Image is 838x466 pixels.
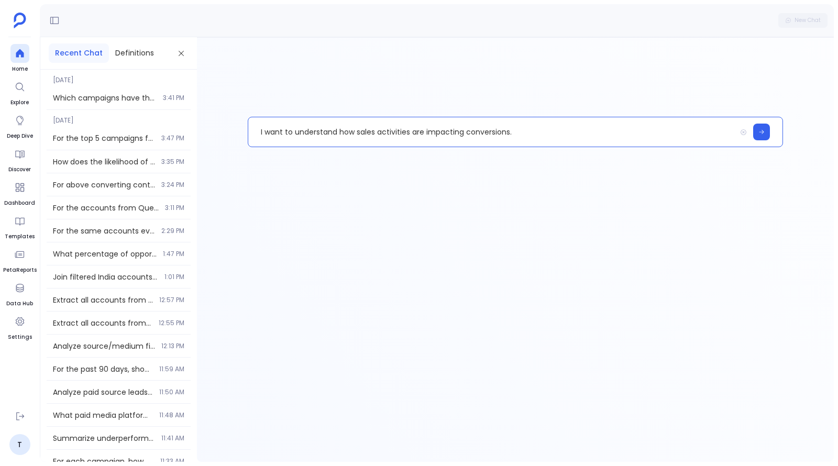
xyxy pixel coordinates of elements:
[53,318,152,328] span: Extract all accounts from Salesforce with comprehensive account parameters Query the salesforce_a...
[53,226,155,236] span: For the same accounts evaluated above, what is each account’s HubSpot - Salesforce contact match ...
[159,388,184,396] span: 11:50 AM
[53,133,155,143] span: For the top 5 campaigns from previous response, compute average pipeline value per converted cont...
[248,118,735,146] p: I want to understand how sales activities are impacting conversions.
[53,249,157,259] span: What percentage of opportunities in each account share the same owner as the HubSpot contact?
[4,199,35,207] span: Dashboard
[7,111,33,140] a: Deep Dive
[163,94,184,102] span: 3:41 PM
[159,365,184,373] span: 11:59 AM
[161,227,184,235] span: 2:29 PM
[3,245,37,274] a: PetaReports
[53,387,153,397] span: Analyze paid source leads specifically - show me the breakdown of contacts by lead source (Paid S...
[53,157,155,167] span: How does the likelihood of a contact becoming an opportunity vary by their company’s industry and...
[53,203,159,213] span: For the accounts from Question 3, add number of HubSpot engagements (calls, meetings, emails) in ...
[53,272,158,282] span: Join filtered India accounts from Step 2 with contact counts from Step 3. Take the filtered India...
[161,434,184,442] span: 11:41 AM
[159,296,184,304] span: 12:57 PM
[4,178,35,207] a: Dashboard
[8,145,31,174] a: Discover
[5,212,35,241] a: Templates
[161,342,184,350] span: 12:13 PM
[53,433,155,443] span: Summarize underperformance patterns across campaigns - analyze channel effectiveness, lead qualit...
[164,273,184,281] span: 1:01 PM
[53,93,157,103] span: Which campaigns have the highest average deal value per influenced contact?
[8,165,31,174] span: Discover
[53,364,153,374] span: For the past 90 days, show budget allocation across all paid campaigns and channels alongside spe...
[8,333,32,341] span: Settings
[47,110,191,125] span: [DATE]
[159,319,184,327] span: 12:55 PM
[109,43,160,63] button: Definitions
[10,44,29,73] a: Home
[53,295,153,305] span: Extract all accounts from Salesforce with comprehensive account parameters. Query the salesforce_...
[161,158,184,166] span: 3:35 PM
[159,411,184,419] span: 11:48 AM
[8,312,32,341] a: Settings
[6,279,33,308] a: Data Hub
[10,98,29,107] span: Explore
[161,181,184,189] span: 3:24 PM
[5,232,35,241] span: Templates
[165,204,184,212] span: 3:11 PM
[7,132,33,140] span: Deep Dive
[161,134,184,142] span: 3:47 PM
[160,457,184,465] span: 11:33 AM
[47,70,191,84] span: [DATE]
[3,266,37,274] span: PetaReports
[6,299,33,308] span: Data Hub
[53,341,155,351] span: Analyze source/medium field consistency issues. Show the most common values in hs_analytics_sourc...
[10,65,29,73] span: Home
[14,13,26,28] img: petavue logo
[53,180,155,190] span: For above converting contacts, what are the most common pre-op touchpoint paths (take each contac...
[53,410,153,420] span: What paid media platforms and CRM systems are connected? Show me available data sources for Googl...
[163,250,184,258] span: 1:47 PM
[49,43,109,63] button: Recent Chat
[9,434,30,455] a: T
[10,77,29,107] a: Explore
